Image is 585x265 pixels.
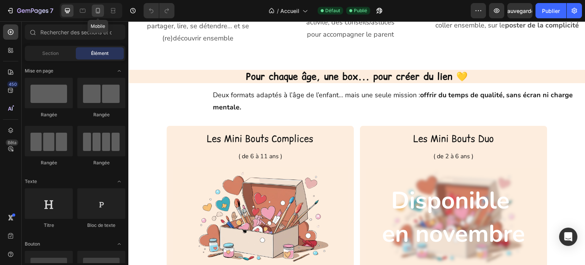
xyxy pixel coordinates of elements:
[8,140,16,145] font: Bêta
[41,112,57,117] font: Rangée
[280,8,299,14] font: Accueil
[9,82,17,87] font: 450
[535,3,566,18] button: Publier
[25,24,125,40] input: Rechercher des sections et des éléments
[44,222,54,228] font: Titre
[87,222,115,228] font: Bloc de texte
[113,65,125,77] span: Basculer pour ouvrir
[113,175,125,188] span: Basculer pour ouvrir
[50,7,53,14] font: 7
[354,8,367,13] font: Publié
[542,8,560,14] font: Publier
[507,3,532,18] button: Sauvegarder
[559,228,577,246] div: Ouvrir Intercom Messenger
[93,112,110,117] font: Rangée
[144,3,174,18] div: Annuler/Rétablir
[3,3,57,18] button: 7
[42,50,59,56] font: Section
[45,130,219,141] p: ( de 6 à 11 ans )
[238,111,413,124] h2: Les Mini Bouts Duo
[85,67,452,92] p: Deux formats adaptés à l’âge de l’enfant… mais une seule mission :
[25,178,37,184] font: Texte
[238,130,412,141] p: ( de 2 à 6 ans )
[44,146,219,246] img: gempages_571899597614482656-a07d7a49-54e2-417d-85f4-65a4c15abad8.png
[113,238,125,250] span: Basculer pour ouvrir
[277,8,279,14] font: /
[41,160,57,165] font: Rangée
[25,68,53,74] font: Mise en page
[128,21,585,265] iframe: Zone de conception
[325,8,340,13] font: Défaut
[25,241,40,247] font: Bouton
[93,160,110,165] font: Rangée
[238,146,413,246] img: gempages_571899597614482656-39d6e809-f246-4fa9-bbf7-7c240858cd68.png
[44,111,219,124] h2: Les Mini Bouts Complices
[163,7,282,19] p: pour accompagner le parent
[91,50,109,56] font: Élément
[504,8,536,14] font: Sauvegarder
